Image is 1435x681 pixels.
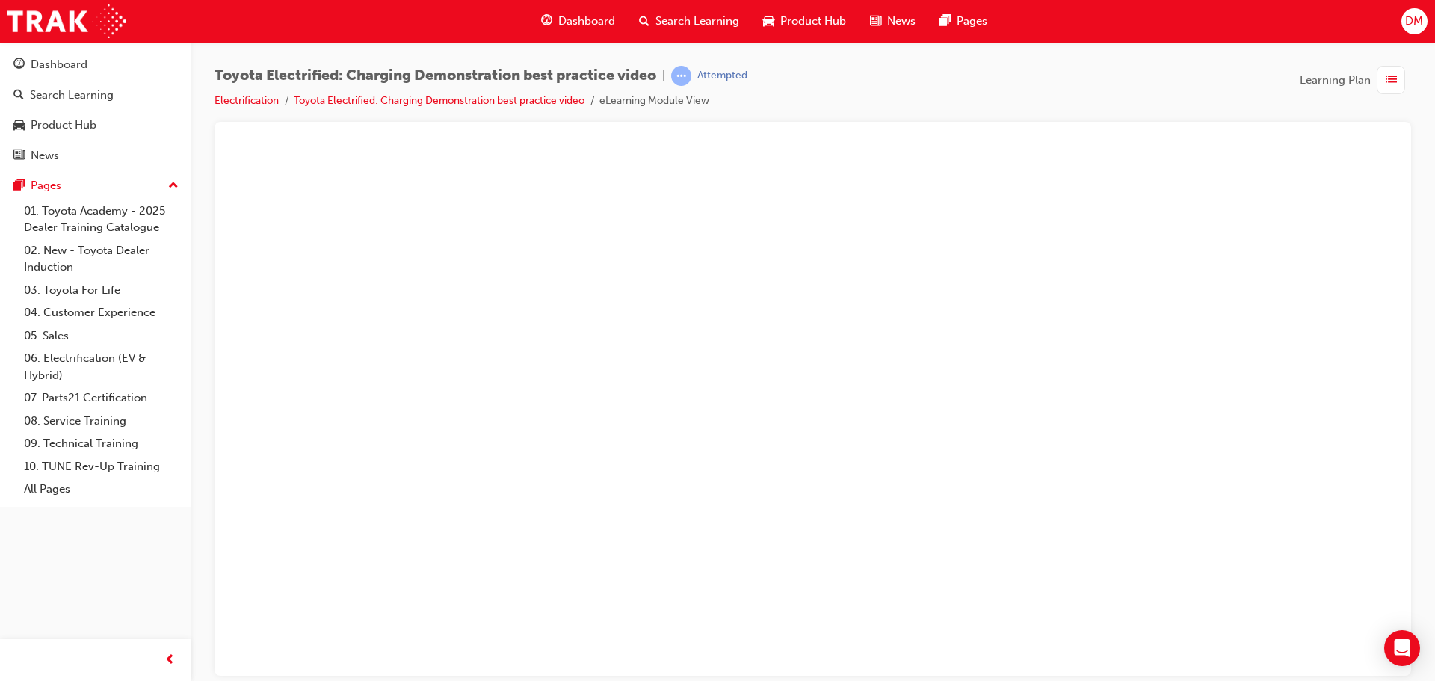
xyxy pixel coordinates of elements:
[957,13,987,30] span: Pages
[18,301,185,324] a: 04. Customer Experience
[294,94,584,107] a: Toyota Electrified: Charging Demonstration best practice video
[858,6,928,37] a: news-iconNews
[870,12,881,31] span: news-icon
[529,6,627,37] a: guage-iconDashboard
[164,651,176,670] span: prev-icon
[6,111,185,139] a: Product Hub
[1300,72,1371,89] span: Learning Plan
[18,324,185,348] a: 05. Sales
[627,6,751,37] a: search-iconSearch Learning
[1384,630,1420,666] div: Open Intercom Messenger
[6,172,185,200] button: Pages
[655,13,739,30] span: Search Learning
[18,478,185,501] a: All Pages
[31,177,61,194] div: Pages
[18,410,185,433] a: 08. Service Training
[30,87,114,104] div: Search Learning
[13,150,25,163] span: news-icon
[18,432,185,455] a: 09. Technical Training
[6,81,185,109] a: Search Learning
[1300,66,1411,94] button: Learning Plan
[939,12,951,31] span: pages-icon
[168,176,179,196] span: up-icon
[662,67,665,84] span: |
[697,69,747,83] div: Attempted
[13,179,25,193] span: pages-icon
[558,13,615,30] span: Dashboard
[31,147,59,164] div: News
[13,58,25,72] span: guage-icon
[6,51,185,78] a: Dashboard
[31,56,87,73] div: Dashboard
[887,13,916,30] span: News
[639,12,649,31] span: search-icon
[13,89,24,102] span: search-icon
[541,12,552,31] span: guage-icon
[599,93,709,110] li: eLearning Module View
[31,117,96,134] div: Product Hub
[6,142,185,170] a: News
[1386,71,1397,90] span: list-icon
[6,48,185,172] button: DashboardSearch LearningProduct HubNews
[215,94,279,107] a: Electrification
[671,66,691,86] span: learningRecordVerb_ATTEMPT-icon
[751,6,858,37] a: car-iconProduct Hub
[18,455,185,478] a: 10. TUNE Rev-Up Training
[928,6,999,37] a: pages-iconPages
[215,67,656,84] span: Toyota Electrified: Charging Demonstration best practice video
[7,4,126,38] img: Trak
[1401,8,1428,34] button: DM
[13,119,25,132] span: car-icon
[780,13,846,30] span: Product Hub
[18,386,185,410] a: 07. Parts21 Certification
[18,200,185,239] a: 01. Toyota Academy - 2025 Dealer Training Catalogue
[18,347,185,386] a: 06. Electrification (EV & Hybrid)
[763,12,774,31] span: car-icon
[18,279,185,302] a: 03. Toyota For Life
[1405,13,1423,30] span: DM
[18,239,185,279] a: 02. New - Toyota Dealer Induction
